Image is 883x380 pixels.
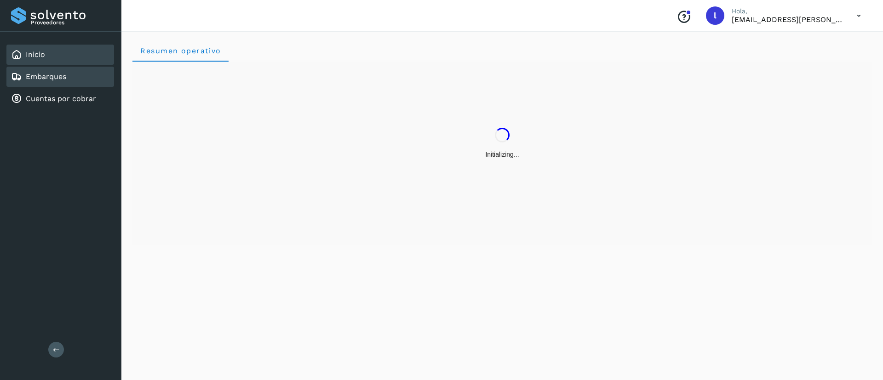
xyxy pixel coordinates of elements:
p: Proveedores [31,19,110,26]
span: Resumen operativo [140,46,221,55]
a: Cuentas por cobrar [26,94,96,103]
p: Hola, [732,7,842,15]
div: Embarques [6,67,114,87]
a: Embarques [26,72,66,81]
a: Inicio [26,50,45,59]
p: lauraamalia.castillo@xpertal.com [732,15,842,24]
div: Cuentas por cobrar [6,89,114,109]
div: Inicio [6,45,114,65]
